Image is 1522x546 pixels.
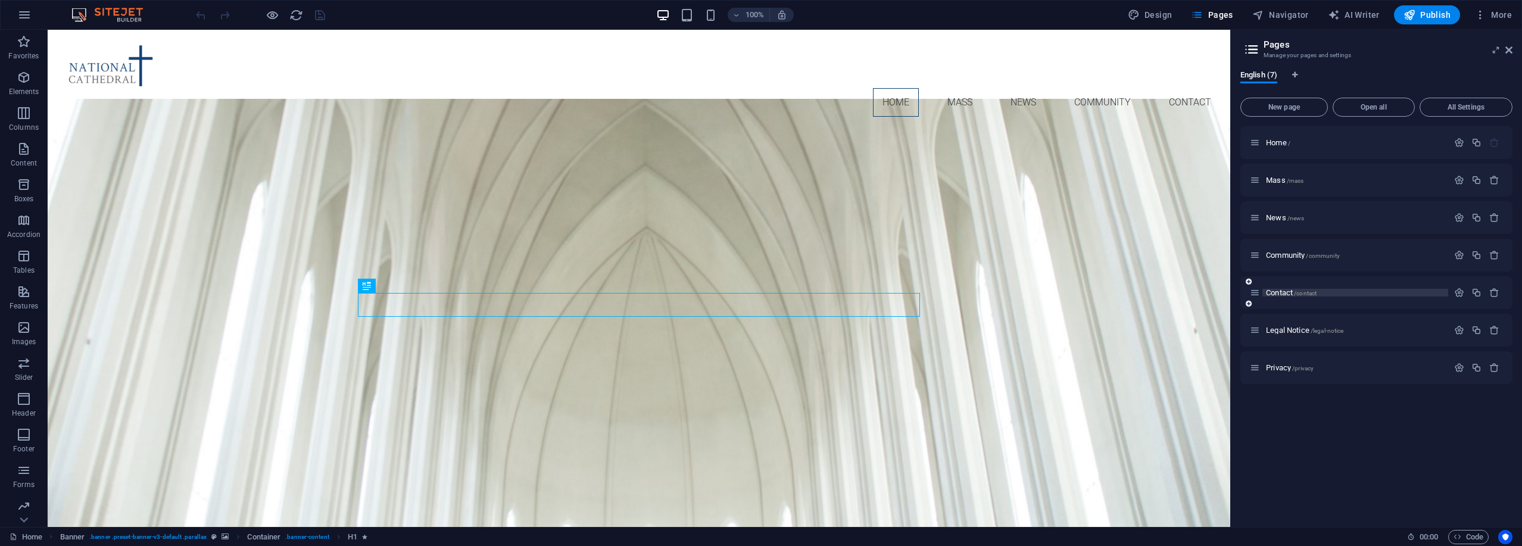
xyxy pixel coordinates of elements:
span: Click to open page [1266,251,1340,260]
i: On resize automatically adjust zoom level to fit chosen device. [776,10,787,20]
span: Click to select. Double-click to edit [348,530,357,544]
p: Footer [13,444,35,454]
div: Mass/mass [1262,176,1448,184]
p: Elements [9,87,39,96]
div: Remove [1489,250,1499,260]
div: Duplicate [1471,213,1482,223]
div: The startpage cannot be deleted [1489,138,1499,148]
div: News/news [1262,214,1448,221]
div: Contact/contact [1262,289,1448,297]
div: Duplicate [1471,325,1482,335]
div: Settings [1454,138,1464,148]
div: Settings [1454,363,1464,373]
span: /privacy [1292,365,1314,372]
div: Remove [1489,363,1499,373]
p: Forms [13,480,35,489]
span: Navigator [1252,9,1309,21]
span: : [1428,532,1430,541]
span: All Settings [1425,104,1507,111]
p: Favorites [8,51,39,61]
i: Reload page [289,8,303,22]
button: All Settings [1420,98,1512,117]
span: 00 00 [1420,530,1438,544]
img: Editor Logo [68,8,158,22]
p: Columns [9,123,39,132]
button: Open all [1333,98,1415,117]
div: Privacy/privacy [1262,364,1448,372]
i: Element contains an animation [362,533,367,540]
span: Click to open page [1266,363,1314,372]
span: /community [1306,252,1339,259]
span: Pages [1191,9,1233,21]
div: Settings [1454,325,1464,335]
span: AI Writer [1328,9,1380,21]
span: /legal-notice [1311,327,1344,334]
span: New page [1246,104,1323,111]
div: Duplicate [1471,288,1482,298]
button: Code [1448,530,1489,544]
p: Slider [15,373,33,382]
span: Click to select. Double-click to edit [247,530,280,544]
span: /news [1287,215,1305,221]
h6: Session time [1407,530,1439,544]
div: Duplicate [1471,363,1482,373]
button: Click here to leave preview mode and continue editing [265,8,279,22]
span: English (7) [1240,68,1277,85]
span: More [1474,9,1512,21]
h2: Pages [1264,39,1512,50]
div: Duplicate [1471,138,1482,148]
p: Boxes [14,194,34,204]
h6: 100% [746,8,765,22]
span: / [1288,140,1290,146]
div: Community/community [1262,251,1448,259]
div: Duplicate [1471,250,1482,260]
span: . banner .preset-banner-v3-default .parallax [89,530,207,544]
span: Legal Notice [1266,326,1343,335]
button: Usercentrics [1498,530,1512,544]
span: Contact [1266,288,1317,297]
p: Tables [13,266,35,275]
div: Design (Ctrl+Alt+Y) [1123,5,1177,24]
span: /mass [1287,177,1304,184]
div: Home/ [1262,139,1448,146]
button: Design [1123,5,1177,24]
p: Features [10,301,38,311]
div: Legal Notice/legal-notice [1262,326,1448,334]
div: Remove [1489,175,1499,185]
h3: Manage your pages and settings [1264,50,1489,61]
span: Design [1128,9,1172,21]
div: Duplicate [1471,175,1482,185]
span: /contact [1294,290,1317,297]
p: Images [12,337,36,347]
span: Code [1454,530,1483,544]
span: . banner-content [285,530,329,544]
button: New page [1240,98,1328,117]
nav: breadcrumb [60,530,368,544]
button: Navigator [1247,5,1314,24]
button: reload [289,8,303,22]
p: Header [12,408,36,418]
div: Remove [1489,325,1499,335]
div: Remove [1489,288,1499,298]
div: Settings [1454,175,1464,185]
div: Settings [1454,213,1464,223]
i: This element is a customizable preset [211,533,217,540]
span: Click to open page [1266,213,1304,222]
p: Content [11,158,37,168]
a: Click to cancel selection. Double-click to open Pages [10,530,42,544]
i: This element contains a background [222,533,229,540]
button: More [1470,5,1517,24]
button: 100% [728,8,770,22]
div: Language Tabs [1240,70,1512,93]
button: Publish [1394,5,1460,24]
span: Click to open page [1266,138,1290,147]
span: Click to select. Double-click to edit [60,530,85,544]
div: Remove [1489,213,1499,223]
button: Pages [1186,5,1237,24]
p: Accordion [7,230,40,239]
span: Click to open page [1266,176,1303,185]
span: Open all [1338,104,1409,111]
span: Publish [1404,9,1451,21]
div: Settings [1454,250,1464,260]
div: Settings [1454,288,1464,298]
